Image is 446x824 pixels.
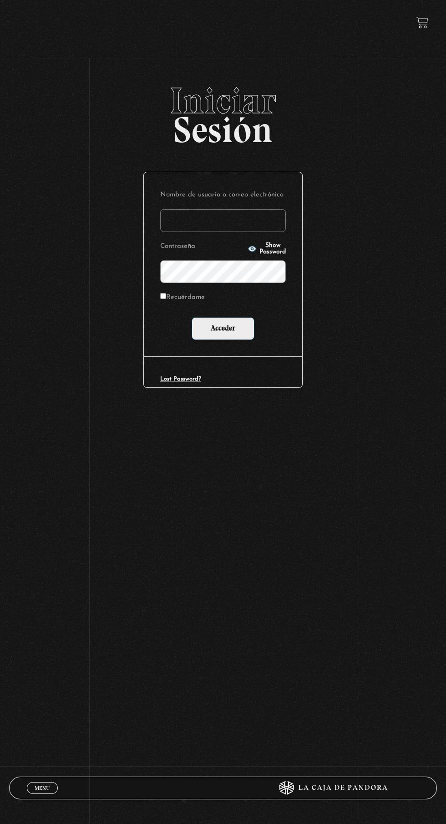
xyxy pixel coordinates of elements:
label: Nombre de usuario o correo electrónico [160,189,286,202]
input: Recuérdame [160,293,166,299]
a: View your shopping cart [416,16,428,29]
span: Show Password [259,242,286,255]
h2: Sesión [9,82,437,141]
label: Recuérdame [160,291,205,304]
a: Lost Password? [160,376,201,382]
span: Iniciar [9,82,437,119]
label: Contraseña [160,240,245,253]
input: Acceder [192,317,254,340]
button: Show Password [248,242,286,255]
